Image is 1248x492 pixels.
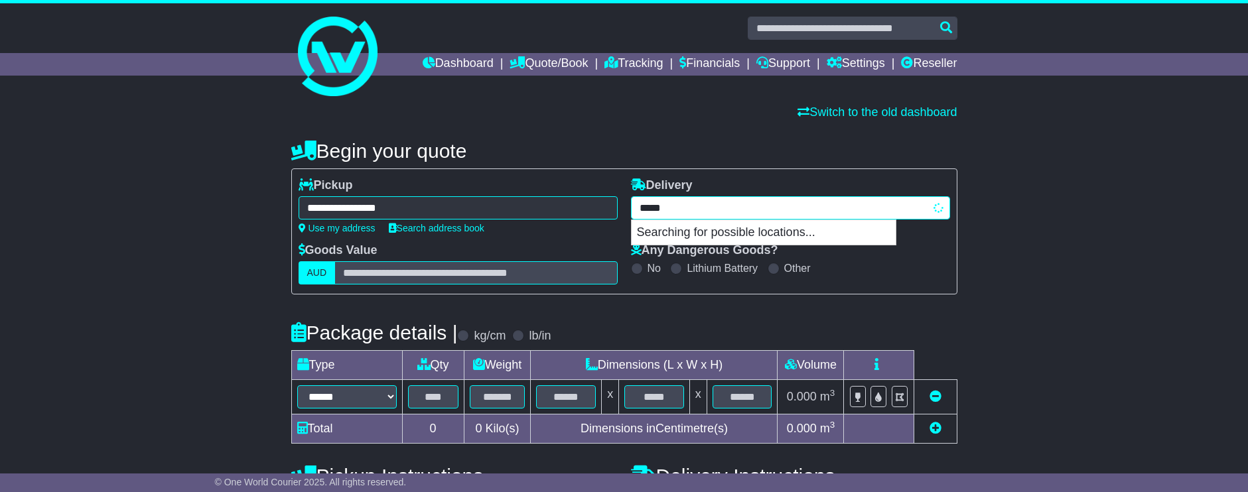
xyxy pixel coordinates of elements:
label: Lithium Battery [687,262,758,275]
span: 0.000 [787,390,817,403]
label: kg/cm [474,329,506,343]
label: Goods Value [299,243,378,258]
label: AUD [299,261,336,284]
a: Dashboard [423,53,494,76]
a: Support [756,53,810,76]
sup: 3 [830,388,835,398]
label: lb/in [529,329,551,343]
a: Switch to the old dashboard [797,105,957,119]
label: No [648,262,661,275]
td: Qty [402,351,464,380]
a: Tracking [604,53,663,76]
a: Financials [679,53,740,76]
td: 0 [402,414,464,444]
span: m [820,390,835,403]
td: Volume [778,351,844,380]
span: 0 [475,422,482,435]
label: Any Dangerous Goods? [631,243,778,258]
h4: Begin your quote [291,140,957,162]
td: Dimensions (L x W x H) [531,351,778,380]
td: Type [291,351,402,380]
a: Add new item [930,422,941,435]
label: Delivery [631,178,693,193]
td: Kilo(s) [464,414,531,444]
a: Use my address [299,223,376,233]
td: x [602,380,619,414]
a: Settings [827,53,885,76]
h4: Package details | [291,322,458,343]
sup: 3 [830,420,835,430]
td: x [689,380,707,414]
label: Pickup [299,178,353,193]
typeahead: Please provide city [631,196,950,219]
span: m [820,422,835,435]
a: Remove this item [930,390,941,403]
label: Other [784,262,811,275]
td: Total [291,414,402,444]
span: © One World Courier 2025. All rights reserved. [215,477,407,487]
h4: Pickup Instructions [291,465,618,487]
td: Dimensions in Centimetre(s) [531,414,778,444]
a: Search address book [389,223,484,233]
a: Quote/Book [510,53,588,76]
span: 0.000 [787,422,817,435]
a: Reseller [901,53,957,76]
td: Weight [464,351,531,380]
p: Searching for possible locations... [632,220,896,245]
h4: Delivery Instructions [631,465,957,487]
